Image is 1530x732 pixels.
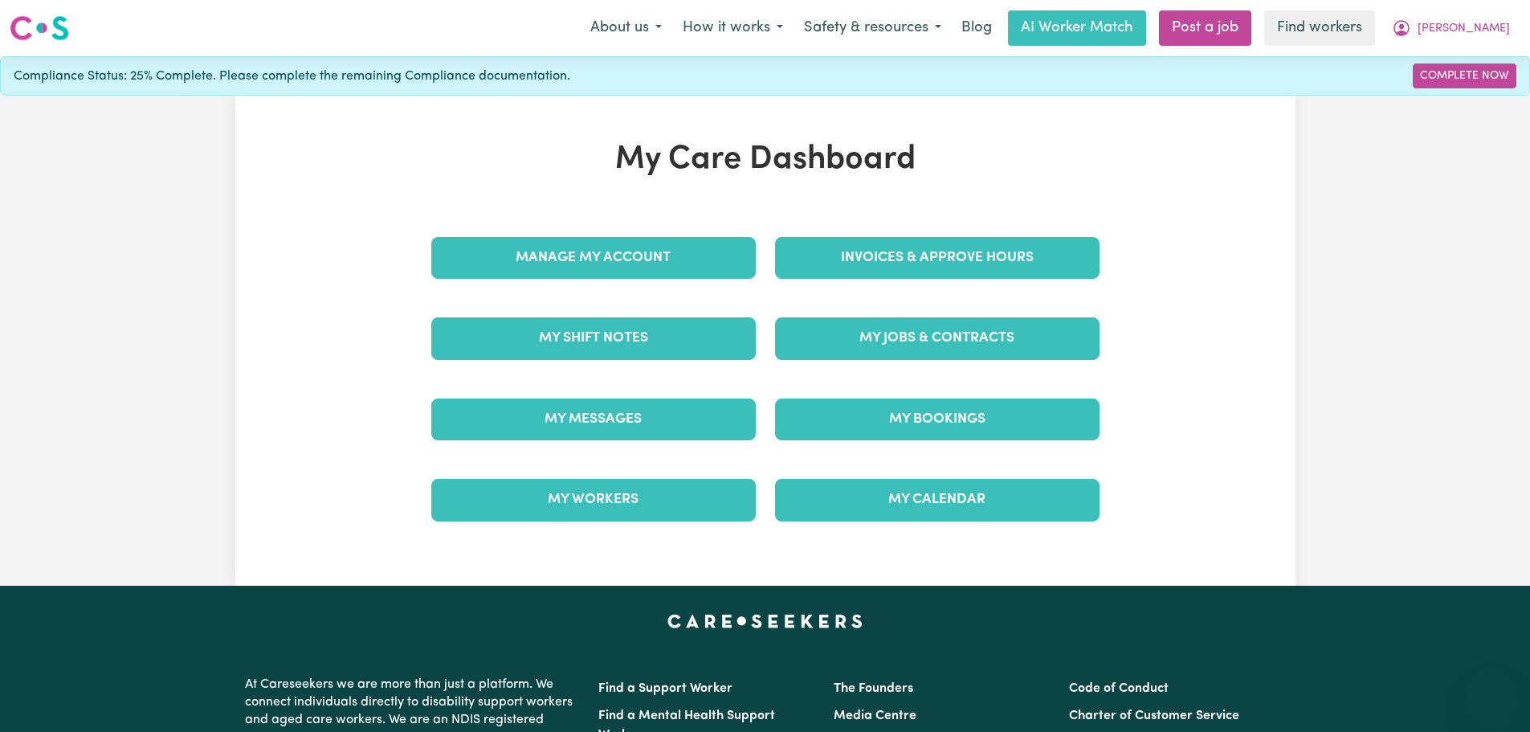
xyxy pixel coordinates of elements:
[422,141,1109,179] h1: My Care Dashboard
[1264,10,1375,46] a: Find workers
[14,67,570,86] span: Compliance Status: 25% Complete. Please complete the remaining Compliance documentation.
[775,237,1100,279] a: Invoices & Approve Hours
[775,399,1100,440] a: My Bookings
[1159,10,1251,46] a: Post a job
[1418,20,1510,38] span: [PERSON_NAME]
[834,682,913,695] a: The Founders
[1413,63,1516,88] a: Complete Now
[1069,682,1169,695] a: Code of Conduct
[580,11,672,45] button: About us
[952,10,1002,46] a: Blog
[598,682,732,695] a: Find a Support Worker
[10,10,69,47] a: Careseekers logo
[431,479,756,521] a: My Workers
[431,237,756,279] a: Manage My Account
[1069,710,1239,722] a: Charter of Customer Service
[667,615,863,628] a: Careseekers home page
[10,14,69,43] img: Careseekers logo
[672,11,794,45] button: How it works
[834,710,916,722] a: Media Centre
[775,317,1100,359] a: My Jobs & Contracts
[431,399,756,440] a: My Messages
[794,11,952,45] button: Safety & resources
[1008,10,1146,46] a: AI Worker Match
[431,317,756,359] a: My Shift Notes
[775,479,1100,521] a: My Calendar
[1381,11,1520,45] button: My Account
[1466,668,1517,719] iframe: Button to launch messaging window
